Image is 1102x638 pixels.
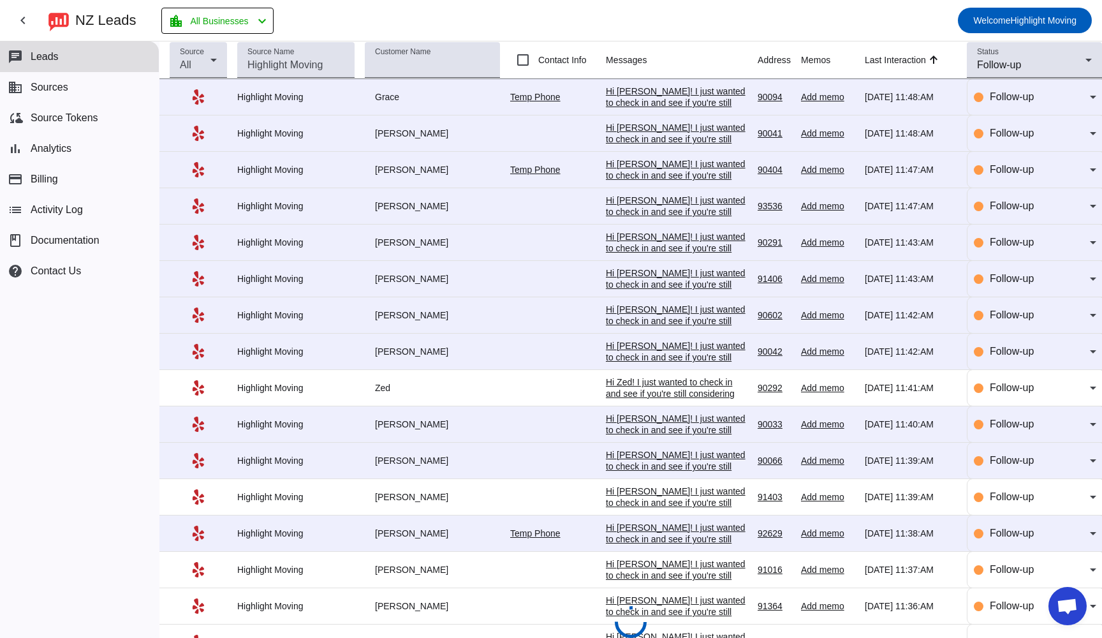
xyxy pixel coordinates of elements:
div: [PERSON_NAME] [365,237,500,248]
div: Add memo [801,237,855,248]
div: [PERSON_NAME] [365,528,500,539]
div: Hi [PERSON_NAME]! I just wanted to check in and see if you're still considering the moving servic... [606,122,747,248]
div: Grace [365,91,500,103]
span: Follow-up [990,491,1034,502]
div: [DATE] 11:43:AM [865,273,957,285]
div: Add memo [801,200,855,212]
div: 90094 [758,91,791,103]
span: Follow-up [990,382,1034,393]
span: Follow-up [977,59,1021,70]
mat-icon: chevron_left [254,13,270,29]
span: Highlight Moving [973,11,1076,29]
div: Highlight Moving [237,600,355,612]
mat-icon: Yelp [191,162,206,177]
div: [PERSON_NAME] [365,419,500,430]
div: Highlight Moving [237,91,355,103]
div: Add memo [801,91,855,103]
span: Follow-up [990,164,1034,175]
div: [DATE] 11:40:AM [865,419,957,430]
div: Highlight Moving [237,128,355,139]
div: [PERSON_NAME] [365,128,500,139]
div: Highlight Moving [237,164,355,175]
mat-icon: Yelp [191,526,206,541]
div: 93536 [758,200,791,212]
div: Add memo [801,455,855,466]
div: [DATE] 11:37:AM [865,564,957,575]
span: Activity Log [31,204,83,216]
div: Highlight Moving [237,237,355,248]
div: NZ Leads [75,11,136,29]
div: 91403 [758,491,791,503]
div: [PERSON_NAME] [365,491,500,503]
th: Address [758,41,801,79]
div: Hi [PERSON_NAME]! I just wanted to check in and see if you're still considering the moving servic... [606,304,747,441]
div: Last Interaction [865,54,926,66]
mat-icon: Yelp [191,417,206,432]
div: [DATE] 11:38:AM [865,528,957,539]
div: Add memo [801,528,855,539]
mat-icon: chevron_left [15,13,31,28]
span: Follow-up [990,200,1034,211]
div: Hi [PERSON_NAME]! I just wanted to check in and see if you're still considering the moving servic... [606,449,747,575]
div: [DATE] 11:43:AM [865,237,957,248]
div: 90291 [758,237,791,248]
span: Follow-up [990,128,1034,138]
div: Highlight Moving [237,455,355,466]
div: 91016 [758,564,791,575]
div: [DATE] 11:47:AM [865,200,957,212]
div: Hi [PERSON_NAME]! I just wanted to check in and see if you're still considering the moving servic... [606,267,747,394]
mat-icon: location_city [168,13,184,29]
img: logo [48,10,69,31]
a: Temp Phone [510,165,561,175]
div: [DATE] 11:48:AM [865,128,957,139]
label: Contact Info [536,54,587,66]
div: Highlight Moving [237,346,355,357]
mat-icon: Yelp [191,89,206,105]
span: Follow-up [990,346,1034,357]
div: Highlight Moving [237,309,355,321]
div: Add memo [801,273,855,285]
div: [PERSON_NAME] [365,309,500,321]
div: Hi [PERSON_NAME]! I just wanted to check in and see if you're still considering the moving servic... [606,158,747,285]
div: 90066 [758,455,791,466]
span: Follow-up [990,419,1034,429]
div: Hi [PERSON_NAME]! I just wanted to check in and see if you're still considering the moving servic... [606,195,747,321]
div: Hi [PERSON_NAME]! I just wanted to check in and see if you're still considering the moving servic... [606,413,747,539]
span: Billing [31,174,58,185]
span: book [8,233,23,248]
a: Open chat [1048,587,1087,625]
a: Temp Phone [510,528,561,538]
div: [DATE] 11:39:AM [865,491,957,503]
div: 90404 [758,164,791,175]
div: Hi [PERSON_NAME]! I just wanted to check in and see if you're still considering the moving servic... [606,85,747,212]
span: Contact Us [31,265,81,277]
div: [PERSON_NAME] [365,455,500,466]
mat-icon: business [8,80,23,95]
mat-label: Status [977,48,999,56]
div: Add memo [801,419,855,430]
span: All [180,59,191,70]
span: Leads [31,51,59,63]
div: 92629 [758,528,791,539]
div: 90041 [758,128,791,139]
span: Welcome [973,15,1010,26]
div: [DATE] 11:41:AM [865,382,957,394]
mat-icon: list [8,202,23,218]
button: All Businesses [161,8,274,34]
mat-icon: chat [8,49,23,64]
th: Messages [606,41,758,79]
div: [PERSON_NAME] [365,273,500,285]
span: Follow-up [990,564,1034,575]
div: 90292 [758,382,791,394]
div: [DATE] 11:42:AM [865,346,957,357]
mat-icon: bar_chart [8,141,23,156]
div: Zed [365,382,500,394]
mat-icon: Yelp [191,271,206,286]
div: 90602 [758,309,791,321]
span: Source Tokens [31,112,98,124]
div: Highlight Moving [237,273,355,285]
mat-label: Customer Name [375,48,430,56]
div: [DATE] 11:48:AM [865,91,957,103]
span: Follow-up [990,237,1034,248]
span: Analytics [31,143,71,154]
